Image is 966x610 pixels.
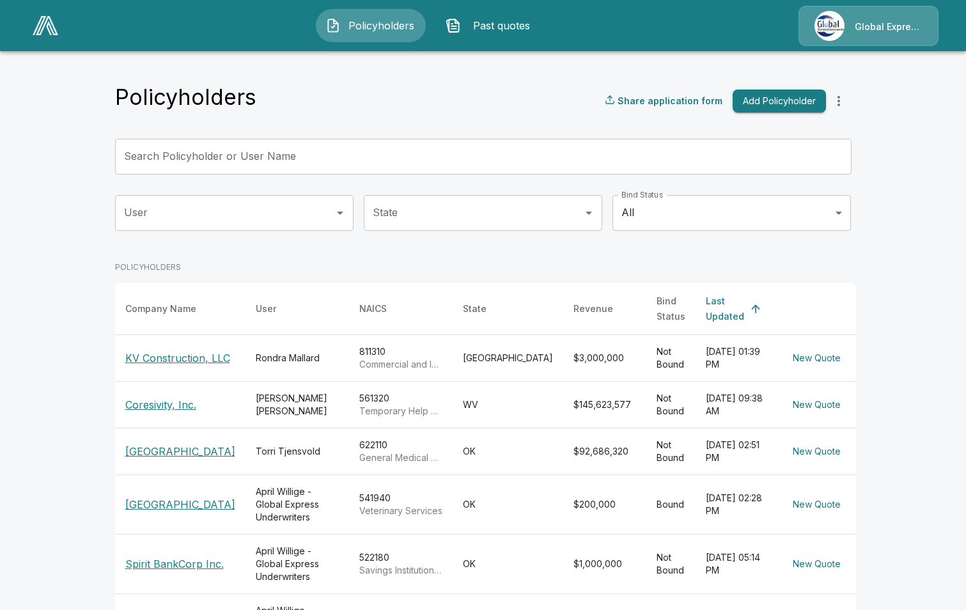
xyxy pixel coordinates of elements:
div: All [612,195,851,231]
label: Bind Status [621,189,663,200]
div: 811310 [359,345,442,371]
p: Spirit BankCorp Inc. [125,556,235,572]
p: Share application form [618,94,722,107]
button: Add Policyholder [733,90,826,113]
td: $200,000 [563,474,646,534]
div: Revenue [573,301,613,317]
div: 561320 [359,392,442,418]
td: [DATE] 02:51 PM [696,428,777,474]
div: NAICS [359,301,387,317]
td: $3,000,000 [563,334,646,381]
button: New Quote [788,347,846,370]
th: Bind Status [646,283,696,335]
p: Savings Institutions and Other Depository Credit Intermediation [359,564,442,577]
td: Not Bound [646,381,696,428]
button: New Quote [788,552,846,576]
td: [DATE] 09:38 AM [696,381,777,428]
td: Not Bound [646,428,696,474]
button: New Quote [788,393,846,417]
div: [PERSON_NAME] [PERSON_NAME] [256,392,339,418]
p: Temporary Help Services [359,405,442,418]
button: Open [331,204,349,222]
td: $145,623,577 [563,381,646,428]
td: OK [453,474,563,534]
button: New Quote [788,440,846,464]
img: Policyholders Icon [325,18,341,33]
div: 622110 [359,439,442,464]
a: Add Policyholder [728,90,826,113]
td: [DATE] 01:39 PM [696,334,777,381]
p: KV Construction, LLC [125,350,235,366]
img: Past quotes Icon [446,18,461,33]
p: Veterinary Services [359,504,442,517]
td: [GEOGRAPHIC_DATA] [453,334,563,381]
td: OK [453,535,563,594]
p: Coresivity, Inc. [125,397,235,412]
img: AA Logo [33,16,58,35]
p: Commercial and Industrial Machinery and Equipment (except Automotive and Electronic) Repair and M... [359,358,442,371]
div: Last Updated [706,293,744,324]
div: User [256,301,276,317]
button: more [826,88,852,114]
button: Open [580,204,598,222]
div: Torri Tjensvold [256,445,339,458]
div: 541940 [359,492,442,517]
div: April Willige - Global Express Underwriters [256,485,339,524]
span: Past quotes [466,18,536,33]
p: General Medical and Surgical Hospitals [359,451,442,464]
div: Rondra Mallard [256,352,339,364]
p: [GEOGRAPHIC_DATA] [125,444,235,459]
td: WV [453,381,563,428]
p: [GEOGRAPHIC_DATA] [125,497,235,512]
div: Company Name [125,301,196,317]
td: $1,000,000 [563,535,646,594]
td: Bound [646,474,696,534]
div: April Willige - Global Express Underwriters [256,545,339,583]
td: [DATE] 02:28 PM [696,474,777,534]
td: [DATE] 05:14 PM [696,535,777,594]
div: 522180 [359,551,442,577]
td: $92,686,320 [563,428,646,474]
td: Not Bound [646,334,696,381]
button: Policyholders IconPolicyholders [316,9,426,42]
button: New Quote [788,493,846,517]
p: POLICYHOLDERS [115,262,856,273]
td: OK [453,428,563,474]
span: Policyholders [346,18,416,33]
button: Past quotes IconPast quotes [436,9,546,42]
div: State [463,301,487,317]
td: Not Bound [646,535,696,594]
h4: Policyholders [115,84,256,111]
